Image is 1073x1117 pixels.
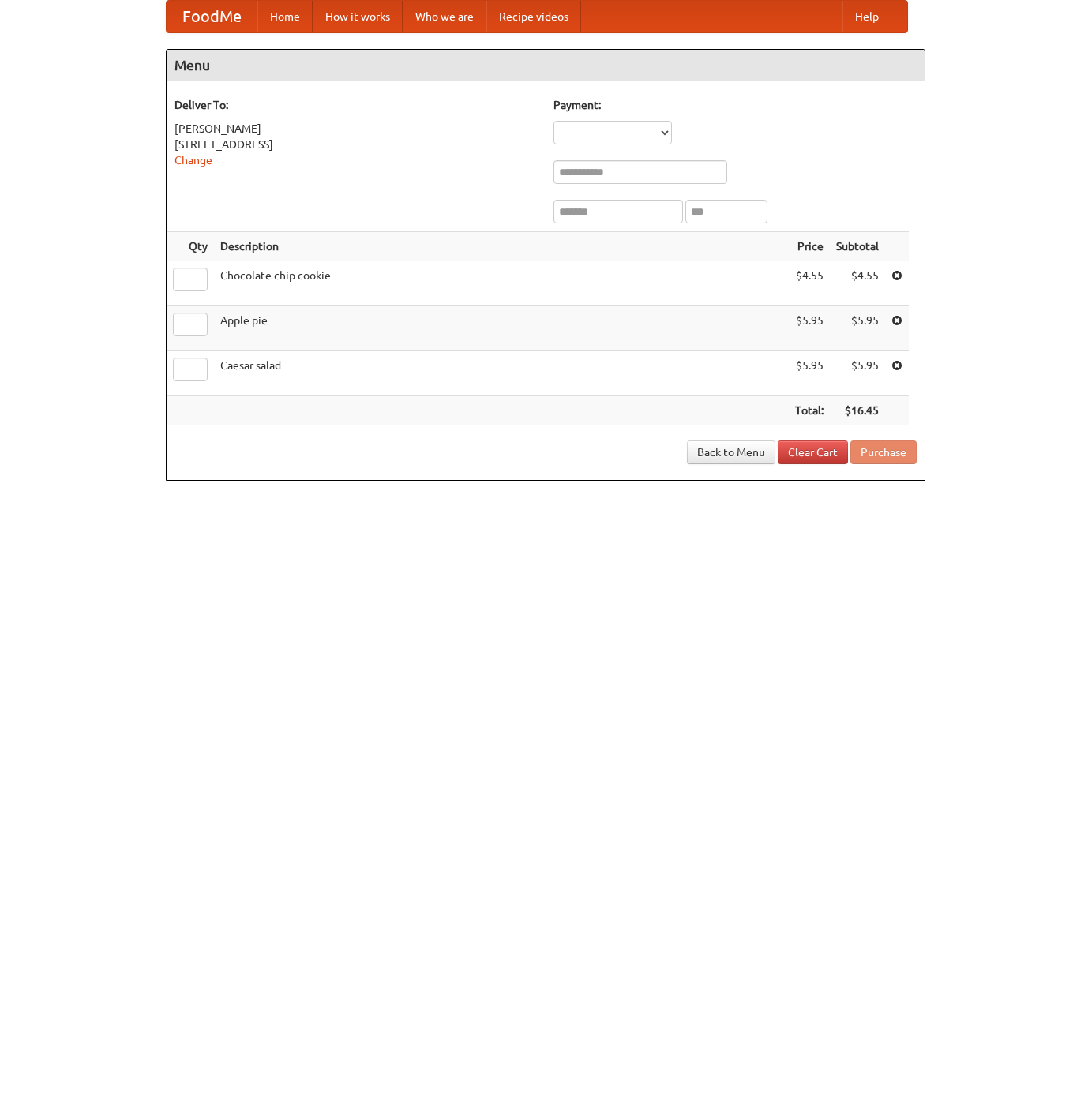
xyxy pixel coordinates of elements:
[403,1,486,32] a: Who we are
[842,1,891,32] a: Help
[830,306,885,351] td: $5.95
[830,396,885,425] th: $16.45
[214,351,789,396] td: Caesar salad
[167,1,257,32] a: FoodMe
[174,121,538,137] div: [PERSON_NAME]
[174,137,538,152] div: [STREET_ADDRESS]
[257,1,313,32] a: Home
[687,440,775,464] a: Back to Menu
[214,306,789,351] td: Apple pie
[850,440,917,464] button: Purchase
[174,97,538,113] h5: Deliver To:
[313,1,403,32] a: How it works
[174,154,212,167] a: Change
[789,232,830,261] th: Price
[778,440,848,464] a: Clear Cart
[167,50,925,81] h4: Menu
[789,306,830,351] td: $5.95
[789,261,830,306] td: $4.55
[830,351,885,396] td: $5.95
[830,261,885,306] td: $4.55
[789,396,830,425] th: Total:
[214,261,789,306] td: Chocolate chip cookie
[486,1,581,32] a: Recipe videos
[830,232,885,261] th: Subtotal
[553,97,917,113] h5: Payment:
[789,351,830,396] td: $5.95
[214,232,789,261] th: Description
[167,232,214,261] th: Qty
